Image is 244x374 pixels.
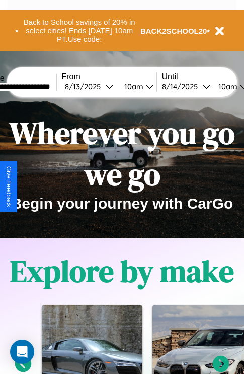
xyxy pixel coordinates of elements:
[140,27,207,35] b: BACK2SCHOOL20
[119,82,146,91] div: 10am
[5,166,12,207] div: Give Feedback
[19,15,140,46] button: Back to School savings of 20% in select cities! Ends [DATE] 10am PT.Use code:
[116,81,156,92] button: 10am
[10,340,34,364] div: Open Intercom Messenger
[10,251,234,292] h1: Explore by make
[62,72,156,81] label: From
[162,82,203,91] div: 8 / 14 / 2025
[213,82,240,91] div: 10am
[65,82,106,91] div: 8 / 13 / 2025
[62,81,116,92] button: 8/13/2025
